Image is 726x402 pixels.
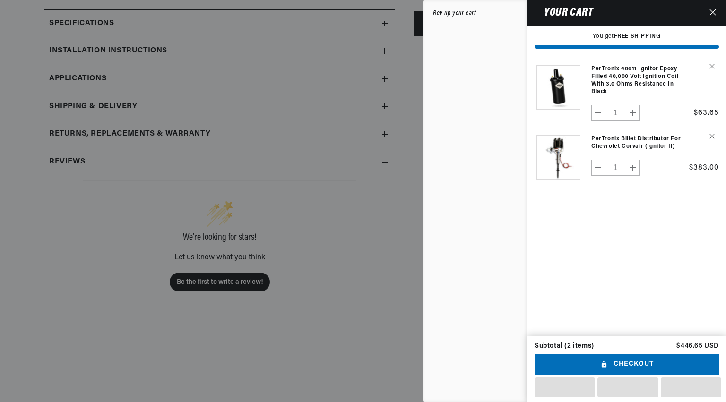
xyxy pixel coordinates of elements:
[535,354,719,376] button: Checkout
[535,343,594,350] div: Subtotal (2 items)
[591,65,685,95] a: PerTronix 40611 Ignitor Epoxy Filled 40,000 Volt Ignition Coil with 3.0 Ohms Resistance in Black
[535,8,593,17] h2: Your cart
[605,160,627,176] input: Quantity for PerTronix Billet Distributor for Chevrolet Corvair (Ignitor II)
[702,58,718,75] button: Remove PerTronix 40611 Ignitor Epoxy Filled 40,000 Volt Ignition Coil with 3.0 Ohms Resistance in...
[614,34,661,39] strong: FREE SHIPPING
[676,343,719,350] p: $446.65 USD
[591,135,685,150] a: PerTronix Billet Distributor for Chevrolet Corvair (Ignitor II)
[702,128,718,145] button: Remove PerTronix Billet Distributor for Chevrolet Corvair (Ignitor II)
[694,109,719,117] span: $63.65
[535,33,719,41] p: You get
[605,105,627,121] input: Quantity for PerTronix 40611 Ignitor Epoxy Filled 40,000 Volt Ignition Coil with 3.0 Ohms Resista...
[689,164,719,171] span: $383.00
